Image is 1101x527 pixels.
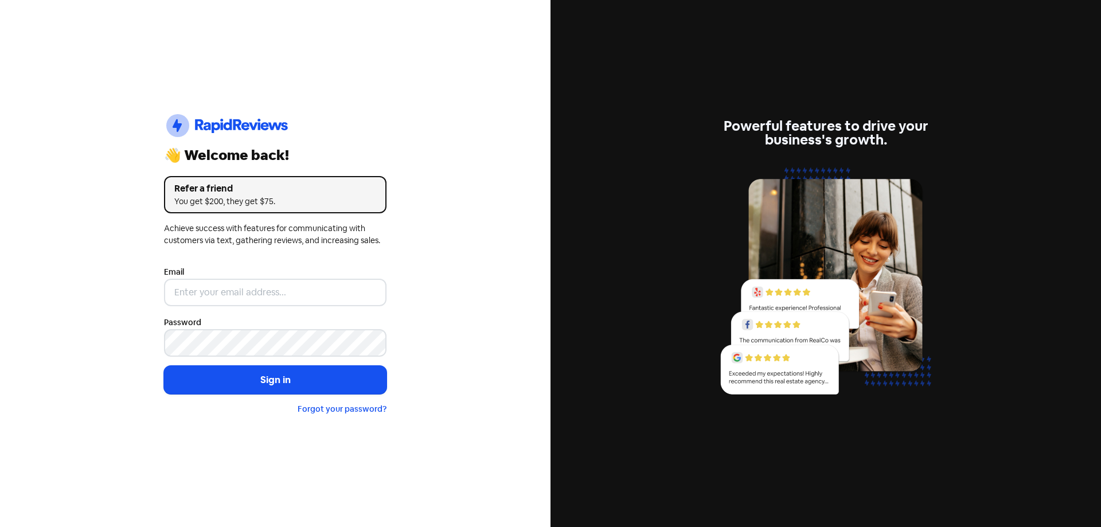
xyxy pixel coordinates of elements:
[164,149,386,162] div: 👋 Welcome back!
[164,222,386,247] div: Achieve success with features for communicating with customers via text, gathering reviews, and i...
[298,404,386,414] a: Forgot your password?
[164,266,184,278] label: Email
[164,279,386,306] input: Enter your email address...
[164,317,201,329] label: Password
[174,182,376,196] div: Refer a friend
[715,161,937,408] img: reviews
[174,196,376,208] div: You get $200, they get $75.
[715,119,937,147] div: Powerful features to drive your business's growth.
[164,366,386,395] button: Sign in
